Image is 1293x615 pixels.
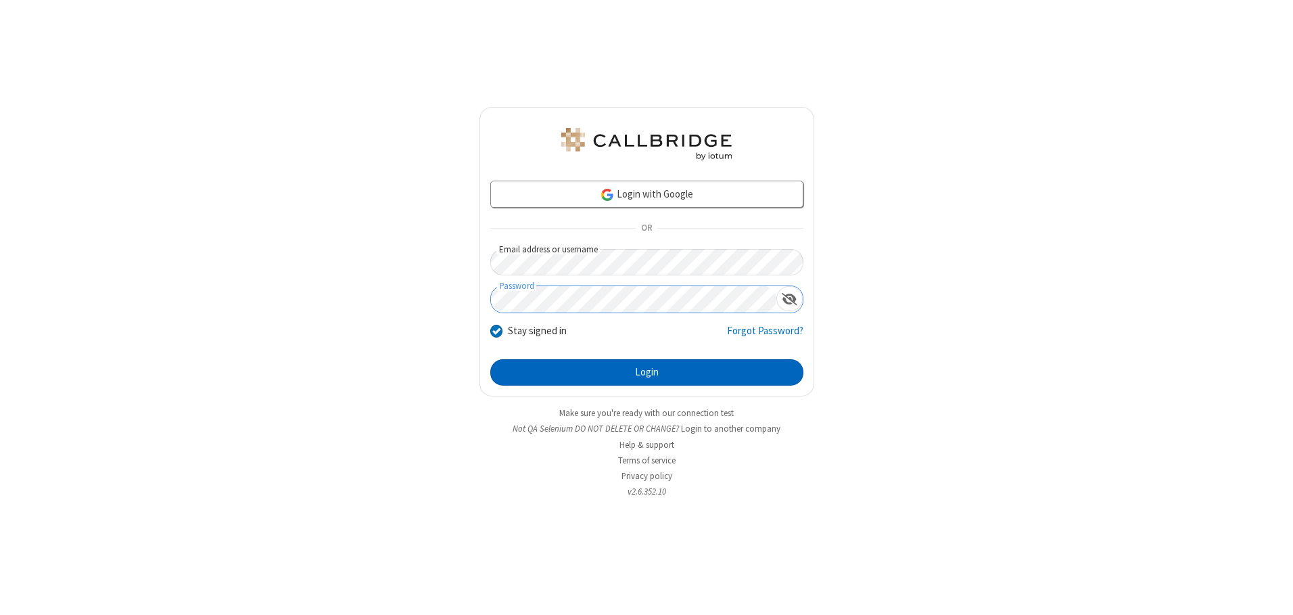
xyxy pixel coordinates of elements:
a: Help & support [619,439,674,451]
a: Terms of service [618,455,676,466]
a: Forgot Password? [727,323,803,349]
button: Login to another company [681,422,780,435]
input: Email address or username [490,249,803,275]
a: Login with Google [490,181,803,208]
label: Stay signed in [508,323,567,339]
a: Make sure you're ready with our connection test [559,407,734,419]
li: v2.6.352.10 [479,485,814,498]
div: Show password [776,286,803,311]
li: Not QA Selenium DO NOT DELETE OR CHANGE? [479,422,814,435]
button: Login [490,359,803,386]
a: Privacy policy [621,470,672,482]
span: OR [636,219,657,238]
img: google-icon.png [600,187,615,202]
img: QA Selenium DO NOT DELETE OR CHANGE [559,128,734,160]
input: Password [491,286,776,313]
